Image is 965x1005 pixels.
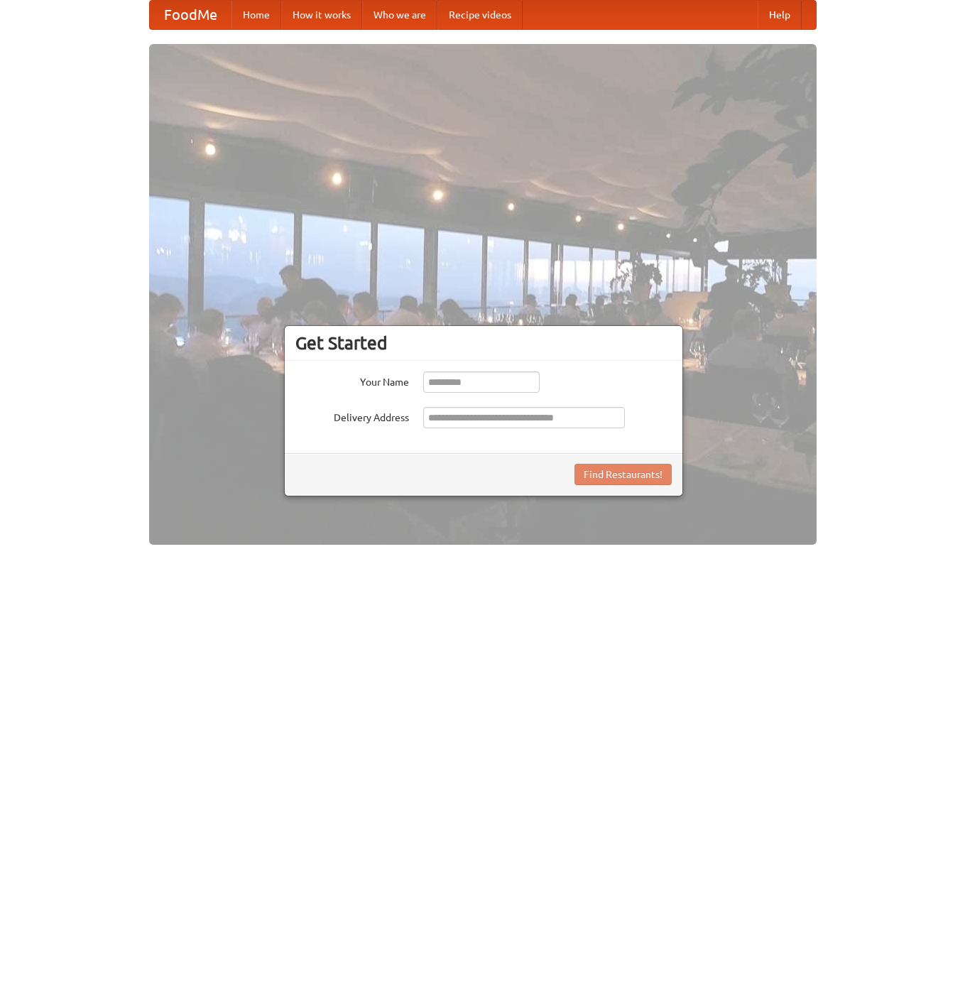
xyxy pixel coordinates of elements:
[437,1,523,29] a: Recipe videos
[362,1,437,29] a: Who we are
[295,407,409,425] label: Delivery Address
[295,371,409,389] label: Your Name
[295,332,672,354] h3: Get Started
[574,464,672,485] button: Find Restaurants!
[758,1,802,29] a: Help
[150,1,231,29] a: FoodMe
[281,1,362,29] a: How it works
[231,1,281,29] a: Home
